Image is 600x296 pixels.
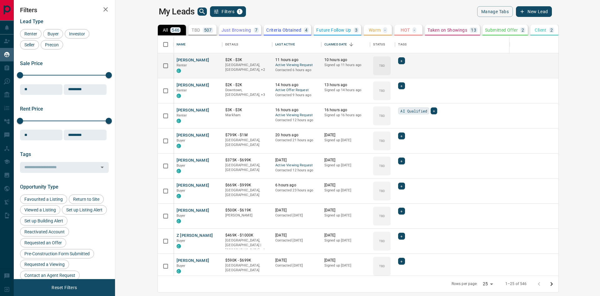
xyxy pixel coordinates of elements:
[225,132,269,138] p: $799K - $1M
[225,158,269,163] p: $375K - $699K
[379,239,385,243] p: TBD
[22,42,37,47] span: Seller
[316,28,351,32] p: Future Follow Up
[516,6,552,17] button: New Lead
[20,205,60,215] div: Viewed a Listing
[177,138,186,143] span: Buyer
[225,213,269,218] p: [PERSON_NAME]
[163,28,168,32] p: All
[398,183,405,190] div: +
[324,63,367,68] p: Signed up 11 hours ago
[355,28,357,32] p: 3
[177,119,181,123] div: condos.ca
[64,207,105,212] span: Set up Listing Alert
[427,28,467,32] p: Taken on Showings
[197,8,207,16] button: search button
[22,240,64,245] span: Requested an Offer
[401,28,410,32] p: HOT
[398,132,405,139] div: +
[275,188,318,193] p: Contacted 23 hours ago
[275,183,318,188] p: 6 hours ago
[22,273,77,278] span: Contact an Agent Request
[398,233,405,240] div: +
[471,28,476,32] p: 13
[225,88,269,97] p: North York, York Crosstown, Toronto
[177,219,181,223] div: condos.ca
[225,107,269,113] p: $3K - $3K
[400,108,427,114] span: AI Qualified
[177,214,186,218] span: Buyer
[177,258,209,264] button: [PERSON_NAME]
[20,227,69,236] div: Reactivated Account
[67,31,87,36] span: Investor
[225,238,269,253] p: Toronto
[398,36,407,53] div: Tags
[177,244,181,248] div: condos.ca
[400,208,402,214] span: +
[225,183,269,188] p: $669K - $999K
[225,263,269,273] p: [GEOGRAPHIC_DATA], [GEOGRAPHIC_DATA]
[275,63,318,68] span: Active Viewing Request
[172,28,179,32] p: 546
[225,57,269,63] p: $2K - $3K
[20,249,94,258] div: Pre-Construction Form Submitted
[22,197,65,202] span: Favourited a Listing
[45,31,61,36] span: Buyer
[398,158,405,164] div: +
[379,164,385,168] p: TBD
[65,29,89,39] div: Investor
[431,107,437,114] div: +
[324,36,347,53] div: Claimed Date
[275,258,318,263] p: [DATE]
[237,9,242,14] span: 1
[480,279,495,288] div: 25
[20,40,39,49] div: Seller
[324,132,367,138] p: [DATE]
[20,106,43,112] span: Rent Price
[275,208,318,213] p: [DATE]
[395,36,591,53] div: Tags
[275,138,318,143] p: Contacted 21 hours ago
[225,63,269,72] p: Midtown | Central, Toronto
[384,28,386,32] p: -
[275,132,318,138] p: 20 hours ago
[400,58,402,64] span: +
[177,189,186,193] span: Buyer
[275,57,318,63] p: 11 hours ago
[379,214,385,218] p: TBD
[173,36,222,53] div: Name
[222,28,251,32] p: Just Browsing
[20,260,69,269] div: Requested a Viewing
[225,163,269,173] p: [GEOGRAPHIC_DATA], [GEOGRAPHIC_DATA]
[177,233,213,239] button: Z [PERSON_NAME]
[225,113,269,118] p: Markham
[177,269,181,273] div: condos.ca
[379,63,385,68] p: TBD
[177,69,181,73] div: condos.ca
[275,113,318,118] span: Active Viewing Request
[550,28,553,32] p: 2
[47,282,81,293] button: Reset Filters
[71,197,102,202] span: Return to Site
[324,258,367,263] p: [DATE]
[272,36,321,53] div: Last Active
[222,36,272,53] div: Details
[177,164,186,168] span: Buyer
[275,82,318,88] p: 14 hours ago
[398,57,405,64] div: +
[20,271,80,280] div: Contact an Agent Request
[20,151,31,157] span: Tags
[275,213,318,218] p: Contacted [DATE]
[485,28,518,32] p: Submitted Offer
[400,133,402,139] span: +
[177,63,187,67] span: Renter
[225,82,269,88] p: $2K - $2K
[177,107,209,113] button: [PERSON_NAME]
[225,188,269,198] p: [GEOGRAPHIC_DATA], [GEOGRAPHIC_DATA]
[305,28,307,32] p: 4
[275,158,318,163] p: [DATE]
[22,262,67,267] span: Requested a Viewing
[22,207,58,212] span: Viewed a Listing
[522,28,524,32] p: 2
[20,29,42,39] div: Renter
